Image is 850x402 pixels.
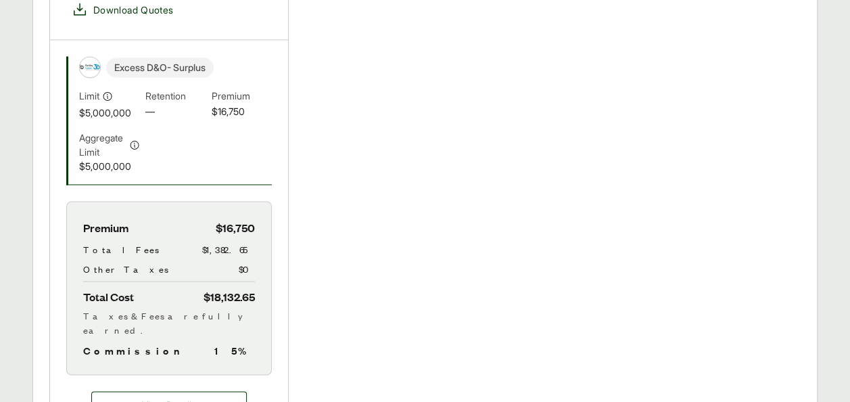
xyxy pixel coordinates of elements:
span: Limit [79,89,99,103]
span: Total Cost [83,287,134,305]
span: Other Taxes [83,261,168,275]
span: $1,382.65 [202,242,255,256]
span: Aggregate Limit [79,131,126,159]
span: $0 [239,261,255,275]
span: $16,750 [212,104,273,120]
span: Total Fees [83,242,159,256]
span: — [145,104,206,120]
span: $18,132.65 [204,287,255,305]
span: $5,000,000 [79,106,140,120]
span: 15 % [214,342,255,358]
span: $5,000,000 [79,159,140,173]
img: Berkley Select [80,57,100,77]
span: Excess D&O - Surplus [106,58,214,77]
span: Premium [83,218,128,236]
span: $16,750 [216,218,255,236]
span: Download Quotes [93,3,173,17]
span: Premium [212,89,273,104]
span: Retention [145,89,206,104]
span: Commission [83,342,186,358]
div: Taxes & Fees are fully earned. [83,308,255,336]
